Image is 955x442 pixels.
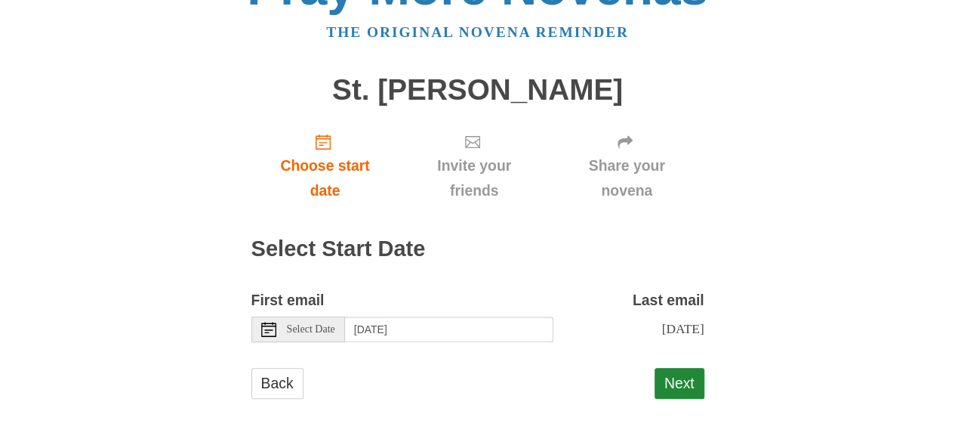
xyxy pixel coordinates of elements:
[414,153,534,203] span: Invite your friends
[399,121,549,211] a: Invite your friends
[287,324,335,335] span: Select Date
[266,153,384,203] span: Choose start date
[251,121,399,211] a: Choose start date
[326,24,629,40] a: The original novena reminder
[633,288,704,313] label: Last email
[251,288,325,313] label: First email
[251,237,704,261] h2: Select Start Date
[251,368,303,399] a: Back
[661,321,704,336] span: [DATE]
[550,121,704,211] a: Share your novena
[565,153,689,203] span: Share your novena
[655,368,704,399] button: Next
[251,74,704,107] h1: St. [PERSON_NAME]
